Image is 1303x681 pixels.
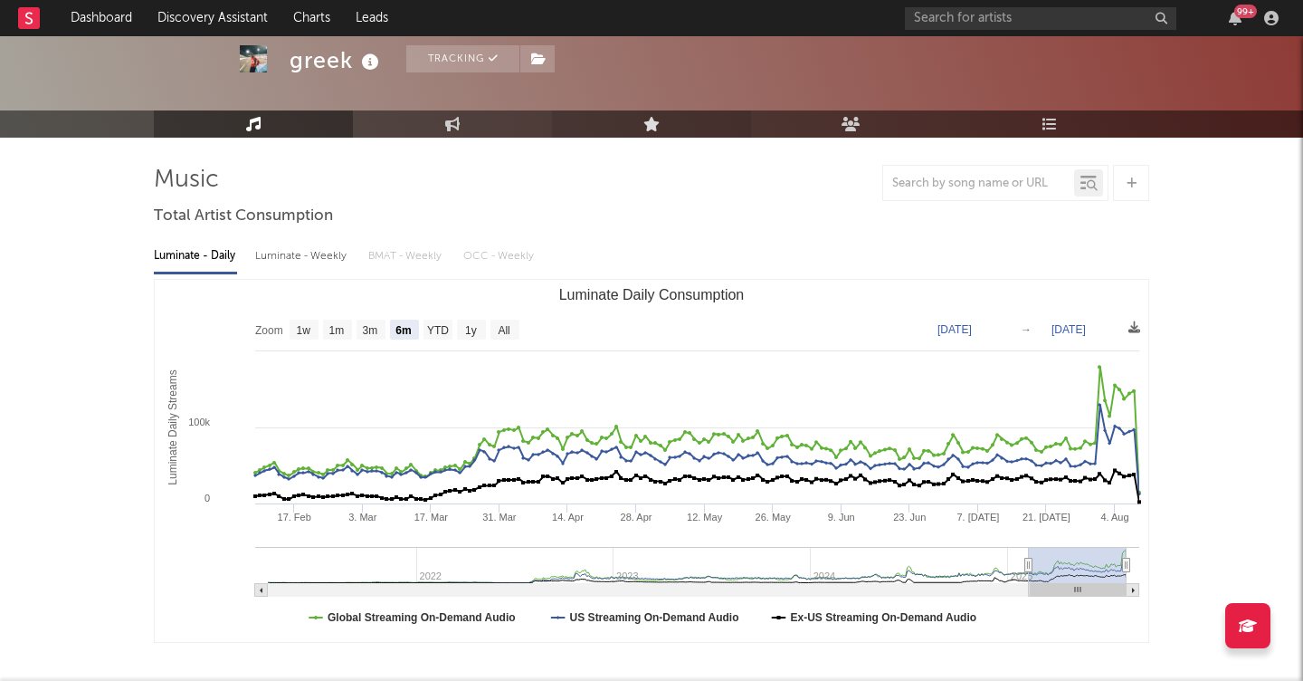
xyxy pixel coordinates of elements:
[166,369,179,484] text: Luminate Daily Streams
[328,611,516,624] text: Global Streaming On-Demand Audio
[188,417,210,427] text: 100k
[756,512,792,523] text: 26. May
[687,512,723,523] text: 12. May
[1229,11,1241,25] button: 99+
[414,512,449,523] text: 17. Mar
[893,512,926,523] text: 23. Jun
[1234,5,1257,18] div: 99 +
[395,324,411,337] text: 6m
[204,493,210,504] text: 0
[1100,512,1128,523] text: 4. Aug
[278,512,311,523] text: 17. Feb
[1051,323,1086,336] text: [DATE]
[406,45,519,72] button: Tracking
[482,512,517,523] text: 31. Mar
[155,280,1148,642] svg: Luminate Daily Consumption
[552,512,584,523] text: 14. Apr
[255,324,283,337] text: Zoom
[297,324,311,337] text: 1w
[559,287,745,302] text: Luminate Daily Consumption
[348,512,377,523] text: 3. Mar
[498,324,509,337] text: All
[427,324,449,337] text: YTD
[828,512,855,523] text: 9. Jun
[937,323,972,336] text: [DATE]
[154,206,333,227] span: Total Artist Consumption
[905,7,1176,30] input: Search for artists
[290,45,384,75] div: greek
[621,512,652,523] text: 28. Apr
[255,241,350,272] div: Luminate - Weekly
[363,324,378,337] text: 3m
[329,324,345,337] text: 1m
[1022,512,1070,523] text: 21. [DATE]
[956,512,999,523] text: 7. [DATE]
[791,611,977,624] text: Ex-US Streaming On-Demand Audio
[1021,323,1032,336] text: →
[465,324,477,337] text: 1y
[883,177,1074,191] input: Search by song name or URL
[154,241,237,272] div: Luminate - Daily
[570,611,739,624] text: US Streaming On-Demand Audio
